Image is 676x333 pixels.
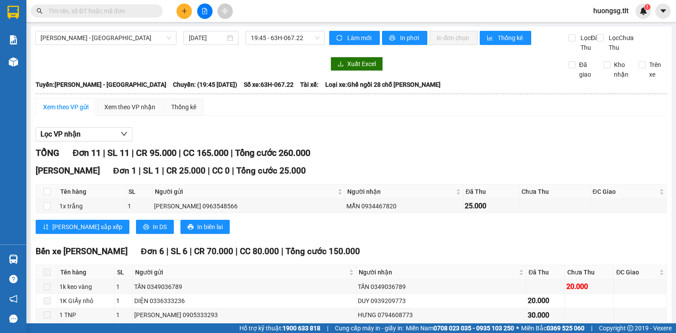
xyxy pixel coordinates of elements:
[325,80,441,89] span: Loại xe: Ghế ngồi 28 chỗ [PERSON_NAME]
[639,7,647,15] img: icon-new-feature
[480,31,531,45] button: bar-chartThống kê
[239,323,320,333] span: Hỗ trợ kỹ thuật:
[171,102,196,112] div: Thống kê
[202,8,208,14] span: file-add
[576,60,597,79] span: Đã giao
[358,296,525,306] div: DUY 0939209773
[331,57,383,71] button: downloadXuất Excel
[179,148,181,158] span: |
[487,35,494,42] span: bar-chart
[73,148,101,158] span: Đơn 11
[389,35,397,42] span: printer
[115,265,133,280] th: SL
[521,323,584,333] span: Miền Bắc
[593,187,658,196] span: ĐC Giao
[430,31,478,45] button: In đơn chọn
[9,35,18,44] img: solution-icon
[36,148,59,158] span: TỔNG
[197,222,223,232] span: In biên lai
[655,4,671,19] button: caret-down
[153,222,167,232] span: In DS
[141,246,164,256] span: Đơn 6
[616,267,658,277] span: ĐC Giao
[194,246,233,256] span: CR 70.000
[382,31,427,45] button: printerIn phơi
[189,33,225,43] input: 14/09/2025
[181,8,187,14] span: plus
[59,201,125,211] div: 1x trắng
[36,127,132,141] button: Lọc VP nhận
[187,224,194,231] span: printer
[173,80,237,89] span: Chuyến: (19:45 [DATE])
[132,148,134,158] span: |
[136,220,174,234] button: printerIn DS
[116,282,131,292] div: 1
[346,201,462,211] div: MẪN 0934467820
[281,246,283,256] span: |
[116,296,131,306] div: 1
[591,323,592,333] span: |
[335,323,404,333] span: Cung cấp máy in - giấy in:
[166,166,206,176] span: CR 25.000
[128,201,151,211] div: 1
[528,310,563,321] div: 30.000
[434,325,514,332] strong: 0708 023 035 - 0935 103 250
[107,148,129,158] span: SL 11
[577,33,600,52] span: Lọc Đã Thu
[116,310,131,320] div: 1
[36,220,129,234] button: sort-ascending[PERSON_NAME] sắp xếp
[36,81,166,88] b: Tuyến: [PERSON_NAME] - [GEOGRAPHIC_DATA]
[347,187,454,196] span: Người nhận
[40,129,81,140] span: Lọc VP nhận
[134,310,355,320] div: [PERSON_NAME] 0905333293
[7,6,19,19] img: logo-vxr
[586,5,636,16] span: huongsg.tlt
[9,57,18,67] img: warehouse-icon
[43,224,49,231] span: sort-ascending
[52,222,122,232] span: [PERSON_NAME] sắp xếp
[358,310,525,320] div: HƯNG 0794608773
[208,166,210,176] span: |
[162,166,164,176] span: |
[103,148,105,158] span: |
[235,148,310,158] span: Tổng cước 260.000
[104,102,155,112] div: Xem theo VP nhận
[251,31,320,44] span: 19:45 - 63H-067.22
[176,4,192,19] button: plus
[217,4,233,19] button: aim
[406,323,514,333] span: Miền Nam
[59,282,113,292] div: 1k keo vàng
[113,166,136,176] span: Đơn 1
[136,148,176,158] span: CR 95.000
[126,185,153,199] th: SL
[516,326,519,330] span: ⚪️
[605,33,639,52] span: Lọc Chưa Thu
[240,246,279,256] span: CC 80.000
[463,185,519,199] th: Đã Thu
[359,267,517,277] span: Người nhận
[627,325,633,331] span: copyright
[400,33,420,43] span: In phơi
[212,166,230,176] span: CC 0
[526,265,565,280] th: Đã Thu
[134,282,355,292] div: TẤN 0349036789
[48,6,152,16] input: Tìm tên, số ĐT hoặc mã đơn
[166,246,169,256] span: |
[59,310,113,320] div: 1 TNP
[610,60,632,79] span: Kho nhận
[358,282,525,292] div: TẤN 0349036789
[236,166,306,176] span: Tổng cước 25.000
[286,246,360,256] span: Tổng cước 150.000
[190,246,192,256] span: |
[347,59,376,69] span: Xuất Excel
[336,35,344,42] span: sync
[121,130,128,137] span: down
[232,166,234,176] span: |
[43,102,88,112] div: Xem theo VP gửi
[646,60,667,79] span: Trên xe
[9,275,18,283] span: question-circle
[58,185,126,199] th: Tên hàng
[171,246,187,256] span: SL 6
[644,4,650,10] sup: 1
[139,166,141,176] span: |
